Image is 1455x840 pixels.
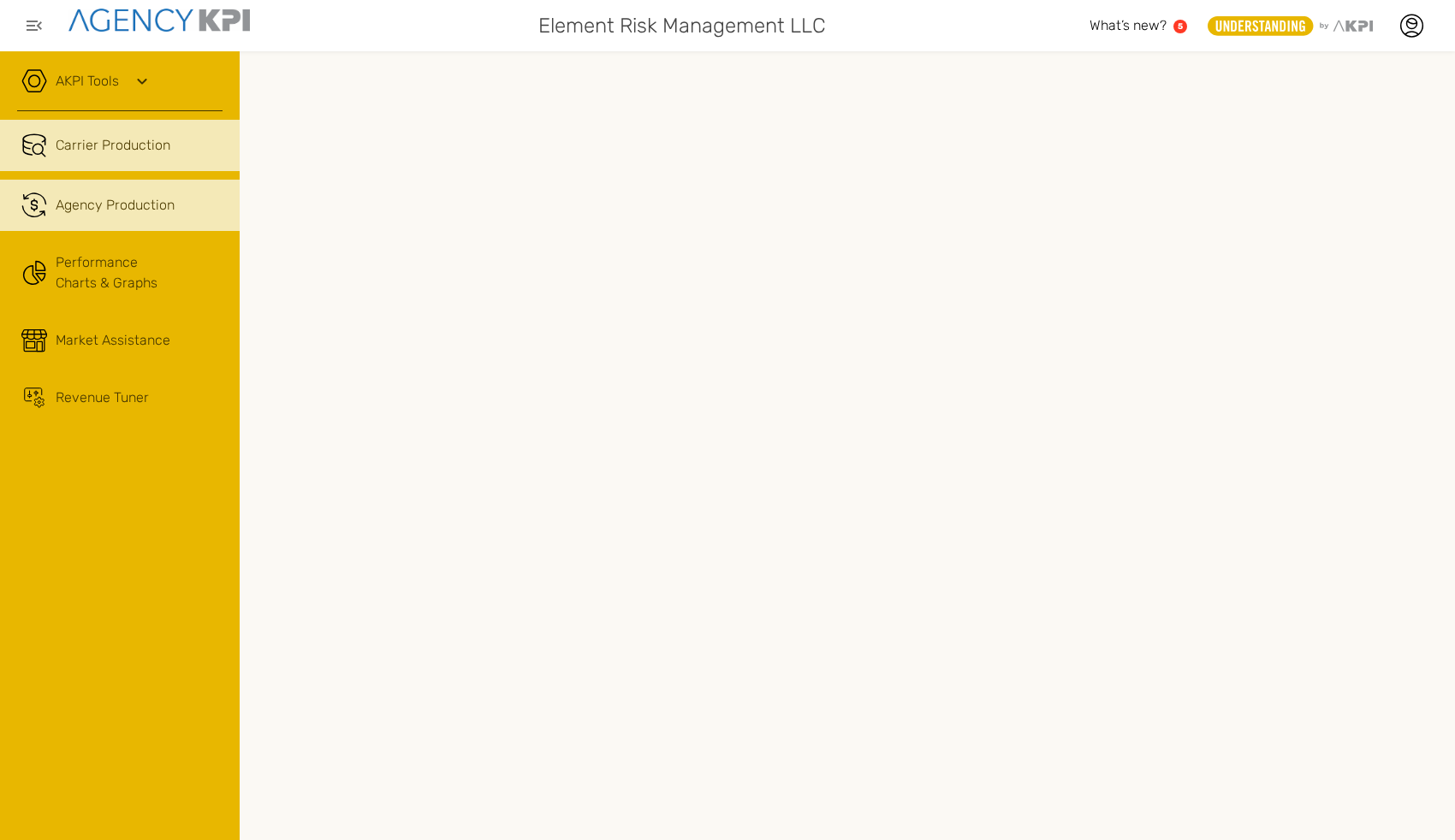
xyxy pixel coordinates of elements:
[538,10,826,41] span: Element Risk Management LLC
[56,195,175,216] div: Agency Production
[1090,17,1167,33] span: What’s new?
[68,9,250,32] img: agencykpi-logo-550x69-2d9e3fa8.png
[56,135,170,156] span: Carrier Production
[1178,21,1183,31] text: 5
[56,71,119,92] a: AKPI Tools
[1173,20,1187,33] a: 5
[56,387,149,408] div: Revenue Tuner
[56,330,170,351] div: Market Assistance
